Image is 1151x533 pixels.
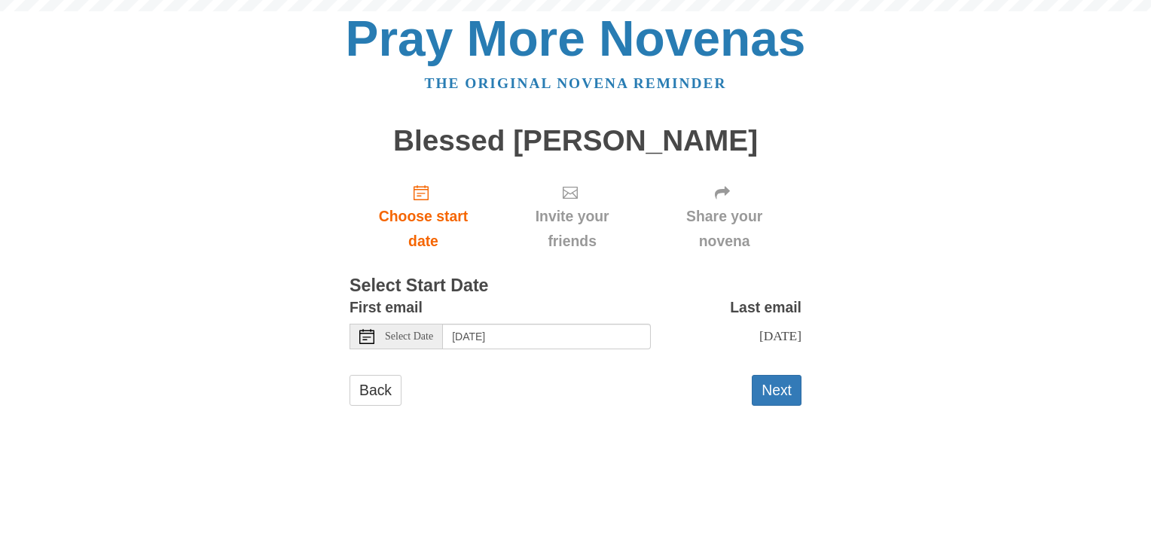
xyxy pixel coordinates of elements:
span: Invite your friends [512,204,632,254]
span: Choose start date [365,204,482,254]
div: Click "Next" to confirm your start date first. [647,172,801,261]
label: First email [350,295,423,320]
h1: Blessed [PERSON_NAME] [350,125,801,157]
h3: Select Start Date [350,276,801,296]
div: Click "Next" to confirm your start date first. [497,172,647,261]
span: Share your novena [662,204,786,254]
span: Select Date [385,331,433,342]
a: Choose start date [350,172,497,261]
span: [DATE] [759,328,801,343]
label: Last email [730,295,801,320]
button: Next [752,375,801,406]
a: The original novena reminder [425,75,727,91]
a: Back [350,375,401,406]
a: Pray More Novenas [346,11,806,66]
